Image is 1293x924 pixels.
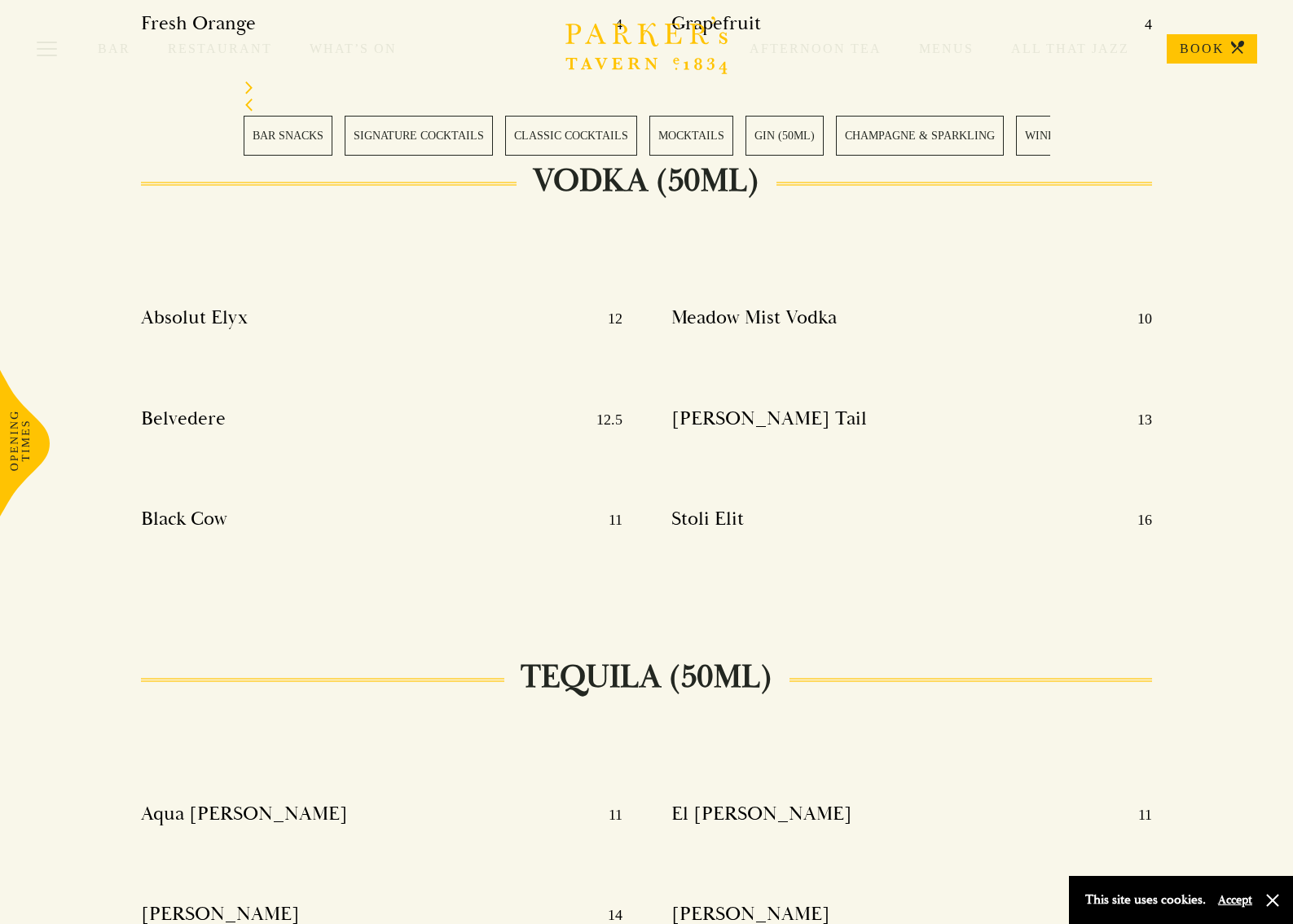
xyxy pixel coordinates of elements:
p: 12 [592,306,622,332]
p: 11 [592,507,622,533]
h2: TEQUILA (50ml) [504,658,789,697]
button: Accept [1218,892,1252,908]
p: This site uses cookies. [1085,888,1206,912]
p: 11 [592,802,622,828]
a: 5 / 28 [745,116,824,156]
a: 3 / 28 [505,116,637,156]
a: 7 / 28 [1016,116,1071,156]
p: 16 [1121,507,1152,533]
p: 13 [1121,407,1152,433]
h4: Stoli Elit [671,507,744,533]
h4: Belvedere [141,407,226,433]
h4: Aqua [PERSON_NAME] [141,802,348,828]
p: 10 [1121,306,1152,332]
div: Previous slide [244,99,1050,116]
h4: Black Cow [141,507,227,533]
h4: El [PERSON_NAME] [671,802,852,828]
button: Close and accept [1264,892,1281,909]
h4: [PERSON_NAME] Tail [671,407,867,433]
a: 6 / 28 [836,116,1004,156]
h2: VODKA (50ml) [517,161,776,200]
h4: Meadow Mist Vodka [671,306,837,332]
p: 12.5 [580,407,622,433]
a: 4 / 28 [649,116,733,156]
h4: Absolut Elyx [141,306,248,332]
a: 1 / 28 [244,116,332,156]
a: 2 / 28 [345,116,493,156]
p: 11 [1122,802,1152,828]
